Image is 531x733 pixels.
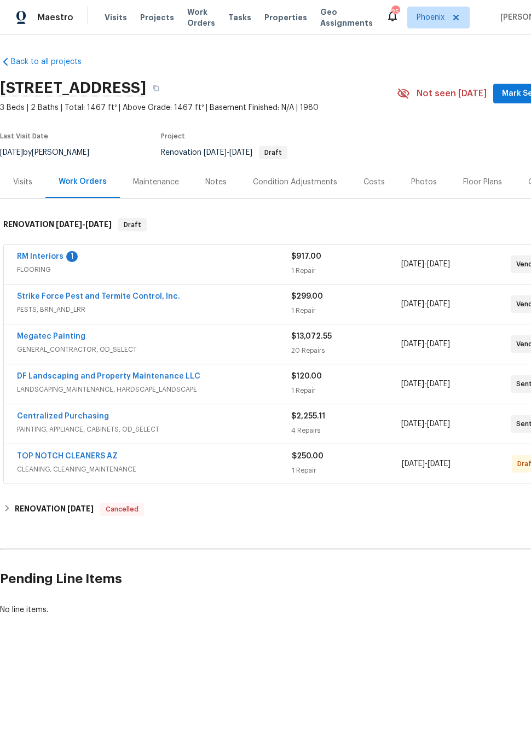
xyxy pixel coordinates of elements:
[427,300,450,308] span: [DATE]
[3,218,112,231] h6: RENOVATION
[17,464,292,475] span: CLEANING, CLEANING_MAINTENANCE
[427,340,450,348] span: [DATE]
[17,384,291,395] span: LANDSCAPING_MAINTENANCE, HARDSCAPE_LANDSCAPE
[17,412,109,420] a: Centralized Purchasing
[260,149,286,156] span: Draft
[101,504,143,515] span: Cancelled
[401,260,424,268] span: [DATE]
[291,253,321,260] span: $917.00
[140,12,174,23] span: Projects
[17,333,85,340] a: Megatec Painting
[13,177,32,188] div: Visits
[401,299,450,310] span: -
[291,345,401,356] div: 20 Repairs
[37,12,73,23] span: Maestro
[363,177,385,188] div: Costs
[17,373,200,380] a: DF Landscaping and Property Maintenance LLC
[401,379,450,389] span: -
[402,460,425,468] span: [DATE]
[401,340,424,348] span: [DATE]
[17,264,291,275] span: FLOORING
[204,149,252,156] span: -
[427,380,450,388] span: [DATE]
[17,424,291,435] span: PAINTING, APPLIANCE, CABINETS, OD_SELECT
[428,460,451,468] span: [DATE]
[427,260,450,268] span: [DATE]
[291,373,322,380] span: $120.00
[401,380,424,388] span: [DATE]
[146,78,166,98] button: Copy Address
[401,420,424,428] span: [DATE]
[17,253,64,260] a: RM Interiors
[402,458,451,469] span: -
[204,149,227,156] span: [DATE]
[291,412,325,420] span: $2,255.11
[17,452,118,460] a: TOP NOTCH CLEANERS AZ
[105,12,127,23] span: Visits
[417,88,487,99] span: Not seen [DATE]
[17,344,291,355] span: GENERAL_CONTRACTOR, OD_SELECT
[253,177,337,188] div: Condition Adjustments
[417,12,445,23] span: Phoenix
[66,251,78,262] div: 1
[401,300,424,308] span: [DATE]
[133,177,179,188] div: Maintenance
[320,7,373,28] span: Geo Assignments
[291,293,323,300] span: $299.00
[463,177,502,188] div: Floor Plans
[17,293,180,300] a: Strike Force Pest and Termite Control, Inc.
[401,259,450,270] span: -
[291,425,401,436] div: 4 Repairs
[291,265,401,276] div: 1 Repair
[228,14,251,21] span: Tasks
[17,304,291,315] span: PESTS, BRN_AND_LRR
[401,339,450,350] span: -
[291,385,401,396] div: 1 Repair
[161,149,287,156] span: Renovation
[292,452,324,460] span: $250.00
[187,7,215,28] span: Work Orders
[119,219,146,230] span: Draft
[205,177,227,188] div: Notes
[391,7,399,18] div: 25
[292,465,402,476] div: 1 Repair
[291,333,332,340] span: $13,072.55
[229,149,252,156] span: [DATE]
[264,12,307,23] span: Properties
[161,133,185,139] span: Project
[85,220,112,228] span: [DATE]
[59,176,107,187] div: Work Orders
[427,420,450,428] span: [DATE]
[401,418,450,429] span: -
[56,220,112,228] span: -
[15,503,94,516] h6: RENOVATION
[56,220,82,228] span: [DATE]
[67,505,94,513] span: [DATE]
[411,177,437,188] div: Photos
[291,305,401,316] div: 1 Repair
